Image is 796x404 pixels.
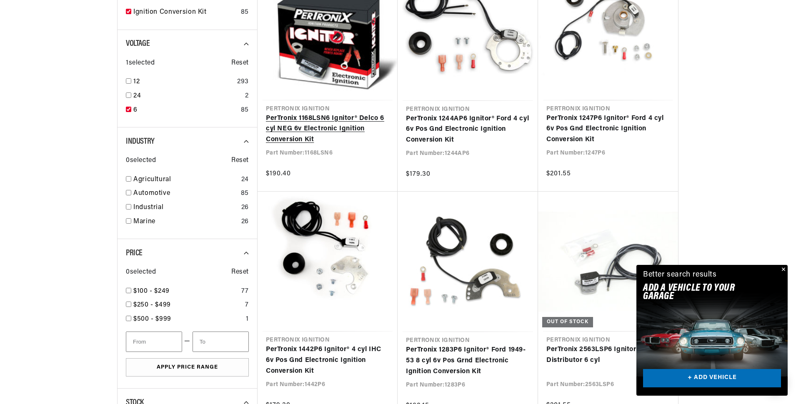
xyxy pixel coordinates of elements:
div: 85 [241,105,249,116]
a: Automotive [133,188,238,199]
div: 77 [241,286,249,297]
input: From [126,332,182,352]
a: 24 [133,91,242,102]
div: 2 [245,91,249,102]
a: 12 [133,77,234,87]
div: 293 [237,77,249,87]
div: 7 [245,300,249,311]
a: PerTronix 1247P6 Ignitor® Ford 4 cyl 6v Pos Gnd Electronic Ignition Conversion Kit [546,113,670,145]
a: 6 [133,105,238,116]
a: PerTronix 1283P6 Ignitor® Ford 1949-53 8 cyl 6v Pos Grnd Electronic Ignition Conversion Kit [406,345,530,377]
div: 85 [241,7,249,18]
div: 85 [241,188,249,199]
input: To [193,332,249,352]
div: 26 [241,217,249,227]
span: 1 selected [126,58,155,69]
a: Ignition Conversion Kit [133,7,238,18]
span: $500 - $999 [133,316,171,322]
a: Industrial [133,202,238,213]
a: PerTronix 2563LSP6 Ignitor Autolite Distributor 6 cyl [546,344,670,366]
div: 1 [246,314,249,325]
span: Reset [231,58,249,69]
span: $250 - $499 [133,302,171,308]
a: PerTronix 1168LSN6 Ignitor® Delco 6 cyl NEG 6v Electronic Ignition Conversion Kit [266,113,389,145]
div: 26 [241,202,249,213]
span: Price [126,249,143,257]
span: Voltage [126,40,150,48]
a: + ADD VEHICLE [643,369,781,388]
span: 0 selected [126,155,156,166]
button: Apply Price Range [126,358,249,377]
span: 0 selected [126,267,156,278]
span: — [184,336,190,347]
div: Better search results [643,269,717,281]
span: $100 - $249 [133,288,170,294]
h2: Add A VEHICLE to your garage [643,284,760,301]
a: PerTronix 1244AP6 Ignitor® Ford 4 cyl 6v Pos Gnd Electronic Ignition Conversion Kit [406,114,530,146]
a: Agricultural [133,175,238,185]
span: Reset [231,267,249,278]
span: Industry [126,137,155,146]
a: PerTronix 1442P6 Ignitor® 4 cyl IHC 6v Pos Gnd Electronic Ignition Conversion Kit [266,344,389,377]
div: 24 [241,175,249,185]
button: Close [778,265,788,275]
span: Reset [231,155,249,166]
a: Marine [133,217,238,227]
